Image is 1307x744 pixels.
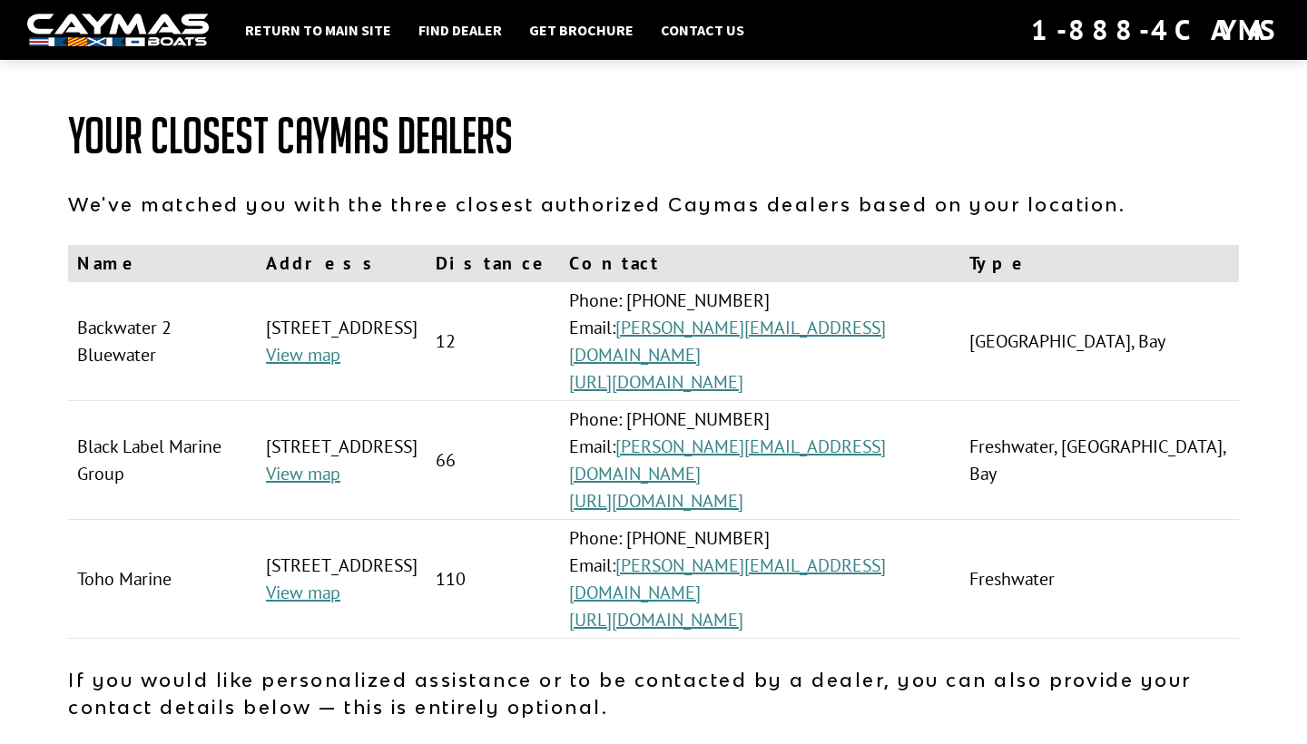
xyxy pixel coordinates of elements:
[68,520,257,639] td: Toho Marine
[960,245,1239,282] th: Type
[236,18,400,42] a: Return to main site
[652,18,753,42] a: Contact Us
[68,191,1239,218] p: We've matched you with the three closest authorized Caymas dealers based on your location.
[569,370,743,394] a: [URL][DOMAIN_NAME]
[569,316,886,367] a: [PERSON_NAME][EMAIL_ADDRESS][DOMAIN_NAME]
[68,666,1239,720] p: If you would like personalized assistance or to be contacted by a dealer, you can also provide yo...
[257,401,427,520] td: [STREET_ADDRESS]
[560,401,960,520] td: Phone: [PHONE_NUMBER] Email:
[560,245,960,282] th: Contact
[68,282,257,401] td: Backwater 2 Bluewater
[569,553,886,604] a: [PERSON_NAME][EMAIL_ADDRESS][DOMAIN_NAME]
[266,581,340,604] a: View map
[427,520,560,639] td: 110
[960,401,1239,520] td: Freshwater, [GEOGRAPHIC_DATA], Bay
[960,282,1239,401] td: [GEOGRAPHIC_DATA], Bay
[409,18,511,42] a: Find Dealer
[257,520,427,639] td: [STREET_ADDRESS]
[266,462,340,485] a: View map
[569,489,743,513] a: [URL][DOMAIN_NAME]
[257,245,427,282] th: Address
[569,435,886,485] a: [PERSON_NAME][EMAIL_ADDRESS][DOMAIN_NAME]
[560,282,960,401] td: Phone: [PHONE_NUMBER] Email:
[257,282,427,401] td: [STREET_ADDRESS]
[427,245,560,282] th: Distance
[68,245,257,282] th: Name
[520,18,643,42] a: Get Brochure
[68,401,257,520] td: Black Label Marine Group
[68,109,1239,163] h1: Your Closest Caymas Dealers
[560,520,960,639] td: Phone: [PHONE_NUMBER] Email:
[960,520,1239,639] td: Freshwater
[427,282,560,401] td: 12
[1031,10,1280,50] div: 1-888-4CAYMAS
[569,608,743,631] a: [URL][DOMAIN_NAME]
[427,401,560,520] td: 66
[27,14,209,47] img: white-logo-c9c8dbefe5ff5ceceb0f0178aa75bf4bb51f6bca0971e226c86eb53dfe498488.png
[266,343,340,367] a: View map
